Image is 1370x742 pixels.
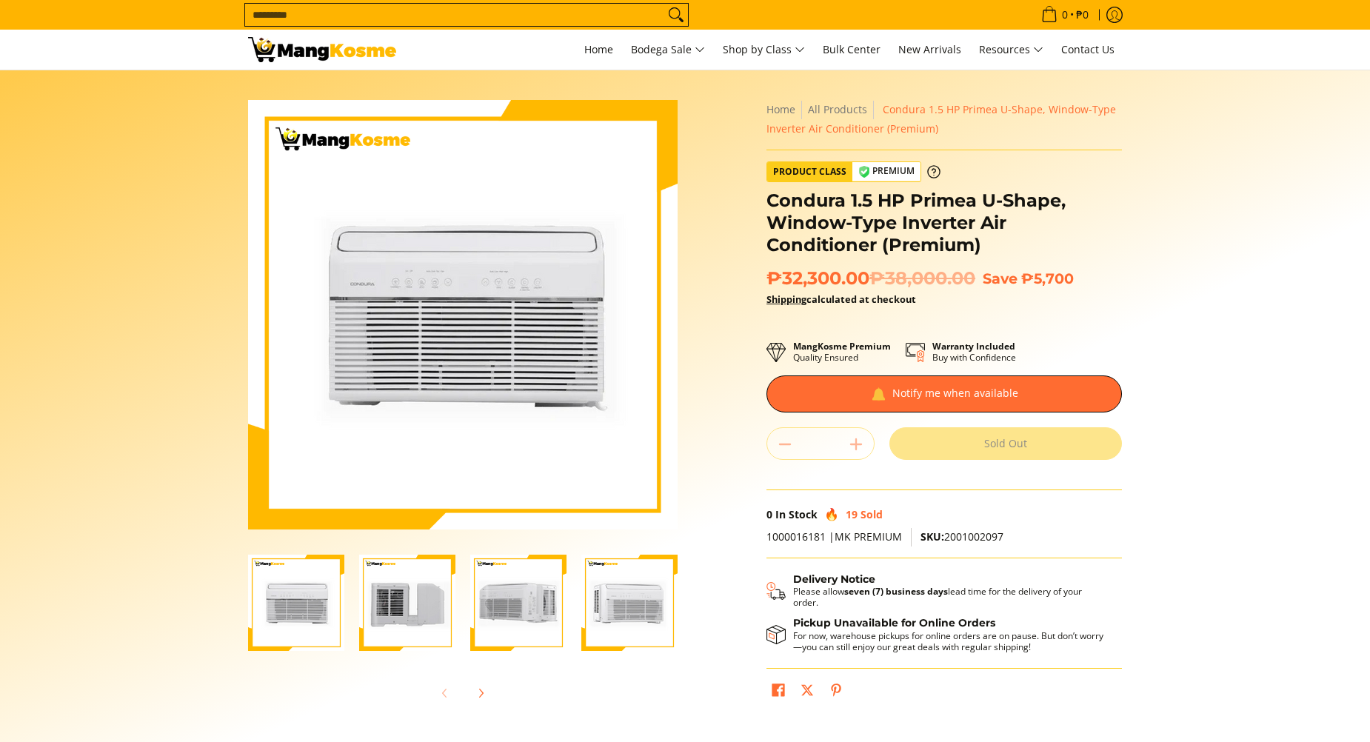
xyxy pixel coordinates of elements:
button: Shipping & Delivery [766,573,1107,609]
span: 19 [846,507,858,521]
a: All Products [808,102,867,116]
span: Product Class [767,162,852,181]
span: Sold [861,507,883,521]
span: 2001002097 [920,529,1003,544]
span: 1000016181 |MK PREMIUM [766,529,902,544]
span: ₱32,300.00 [766,267,975,290]
img: Condura 1.5 HP Primea U-Shape, Window-Type Inverter Air Conditioner (Premium)-3 [470,555,567,651]
span: In Stock [775,507,818,521]
a: Product Class Premium [766,161,940,182]
span: Bulk Center [823,42,881,56]
nav: Main Menu [411,30,1122,70]
span: Resources [979,41,1043,59]
span: Condura 1.5 HP Primea U-Shape, Window-Type Inverter Air Conditioner (Premium) [766,102,1116,136]
p: For now, warehouse pickups for online orders are on pause. But don’t worry—you can still enjoy ou... [793,630,1107,652]
strong: calculated at checkout [766,293,916,306]
nav: Breadcrumbs [766,100,1122,138]
a: Shop by Class [715,30,812,70]
p: Quality Ensured [793,341,891,363]
button: Search [664,4,688,26]
span: Save [983,270,1018,287]
a: Home [766,102,795,116]
span: Contact Us [1061,42,1115,56]
img: Condura 1.5 HP Primea U-Shape, Window-Type Inverter Air Conditioner (Premium)-4 [581,555,678,651]
a: Home [577,30,621,70]
span: 0 [1060,10,1070,20]
a: New Arrivals [891,30,969,70]
span: New Arrivals [898,42,961,56]
span: SKU: [920,529,944,544]
a: Bulk Center [815,30,888,70]
span: ₱5,700 [1021,270,1074,287]
strong: Pickup Unavailable for Online Orders [793,616,995,629]
a: Post on X [797,680,818,705]
a: Resources [972,30,1051,70]
span: ₱0 [1074,10,1091,20]
span: Premium [852,162,920,181]
img: premium-badge-icon.webp [858,166,870,178]
strong: seven (7) business days [844,585,948,598]
img: Condura 1.5 HP Primea U-Shape, Window-Type Inverter Air Conditioner (Premium)-1 [248,555,344,651]
span: Shop by Class [723,41,805,59]
button: Next [464,677,497,709]
span: • [1037,7,1093,23]
p: Please allow lead time for the delivery of your order. [793,586,1107,608]
img: condura-primea-u-shape-window-type-aircon-back-view-mang-kosme [359,555,455,651]
span: Bodega Sale [631,41,705,59]
a: Bodega Sale [624,30,712,70]
span: Home [584,42,613,56]
h1: Condura 1.5 HP Primea U-Shape, Window-Type Inverter Air Conditioner (Premium) [766,190,1122,256]
p: Buy with Confidence [932,341,1016,363]
img: Condura 1.5HP Primea U-Shape Window-Type Inverter Aircon-Premium l MK | Mang Kosme [248,37,396,62]
a: Contact Us [1054,30,1122,70]
a: Share on Facebook [768,680,789,705]
img: Condura 1.5 HP Primea U-Shape, Window-Type Inverter Air Conditioner (Premium) [248,100,678,529]
a: Shipping [766,293,806,306]
span: 0 [766,507,772,521]
a: Pin on Pinterest [826,680,846,705]
strong: Warranty Included [932,340,1015,352]
strong: MangKosme Premium [793,340,891,352]
del: ₱38,000.00 [869,267,975,290]
strong: Delivery Notice [793,572,875,586]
